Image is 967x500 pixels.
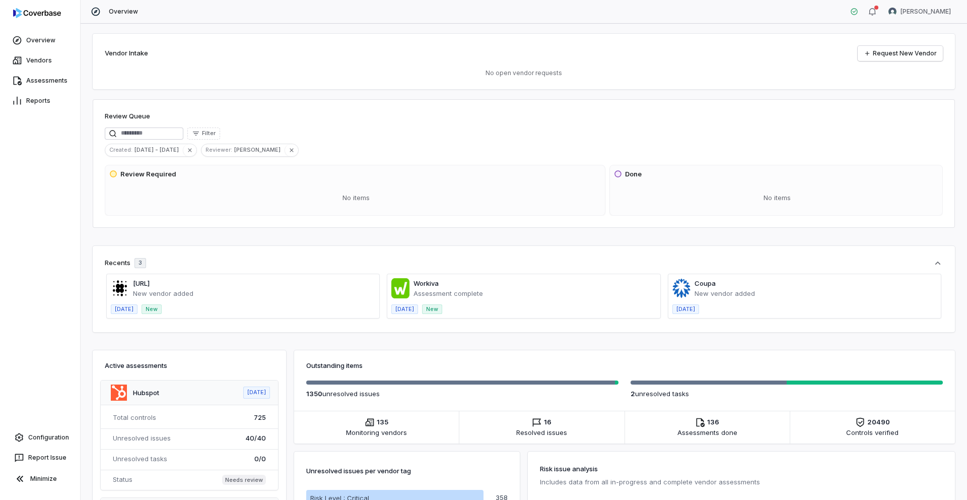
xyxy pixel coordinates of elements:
span: 2 [631,390,635,398]
button: Report Issue [4,449,76,467]
a: [URL] [133,279,150,287]
span: [DATE] - [DATE] [134,145,183,154]
span: 3 [139,259,142,267]
button: Minimize [4,469,76,489]
a: Assessments [2,72,78,90]
h3: Review Required [120,169,176,179]
p: Unresolved issues per vendor tag [306,464,411,478]
a: Vendors [2,51,78,70]
span: Monitoring vendors [346,427,407,437]
span: 135 [377,417,388,427]
span: Filter [202,130,216,137]
img: Hammed Bakare avatar [888,8,896,16]
span: Controls verified [846,427,899,437]
span: 20490 [867,417,890,427]
a: Workiva [413,279,439,287]
span: Assessments done [677,427,737,437]
div: No items [109,185,603,211]
a: Coupa [695,279,716,287]
div: Recents [105,258,146,268]
h3: Active assessments [105,360,274,370]
h3: Done [625,169,642,179]
span: 16 [544,417,551,427]
a: Overview [2,31,78,49]
span: [PERSON_NAME] [234,145,285,154]
span: [PERSON_NAME] [901,8,951,16]
button: Filter [187,128,220,140]
h2: Vendor Intake [105,48,148,58]
h1: Review Queue [105,111,150,121]
span: Created : [105,145,134,154]
div: No items [614,185,940,211]
h3: Outstanding items [306,360,943,370]
h3: Risk issue analysis [540,464,943,474]
a: Reports [2,92,78,110]
a: Configuration [4,428,76,447]
p: Includes data from all in-progress and complete vendor assessments [540,476,943,488]
span: 136 [707,417,719,427]
a: Hubspot [133,389,159,397]
p: unresolved task s [631,389,943,399]
a: Request New Vendor [858,46,943,61]
span: Resolved issues [516,427,567,437]
button: Recents3 [105,258,943,268]
span: Reviewer : [201,145,234,154]
p: No open vendor requests [105,69,943,77]
img: logo-D7KZi-bG.svg [13,8,61,18]
span: Overview [109,8,138,16]
p: unresolved issue s [306,389,618,399]
button: Hammed Bakare avatar[PERSON_NAME] [882,4,957,19]
span: 1350 [306,390,322,398]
